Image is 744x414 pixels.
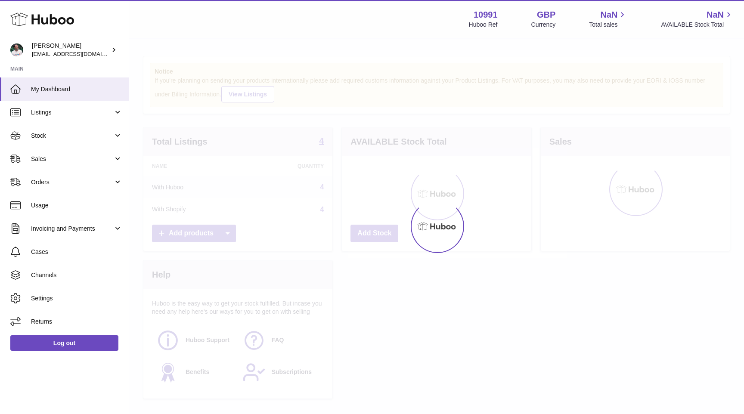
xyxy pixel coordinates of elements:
[31,155,113,163] span: Sales
[600,9,617,21] span: NaN
[589,21,627,29] span: Total sales
[31,225,113,233] span: Invoicing and Payments
[469,21,498,29] div: Huboo Ref
[10,43,23,56] img: timshieff@gmail.com
[537,9,555,21] strong: GBP
[31,294,122,303] span: Settings
[31,318,122,326] span: Returns
[31,248,122,256] span: Cases
[32,50,127,57] span: [EMAIL_ADDRESS][DOMAIN_NAME]
[589,9,627,29] a: NaN Total sales
[474,9,498,21] strong: 10991
[31,178,113,186] span: Orders
[31,201,122,210] span: Usage
[10,335,118,351] a: Log out
[661,9,734,29] a: NaN AVAILABLE Stock Total
[32,42,109,58] div: [PERSON_NAME]
[31,132,113,140] span: Stock
[31,108,113,117] span: Listings
[707,9,724,21] span: NaN
[31,85,122,93] span: My Dashboard
[661,21,734,29] span: AVAILABLE Stock Total
[531,21,556,29] div: Currency
[31,271,122,279] span: Channels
